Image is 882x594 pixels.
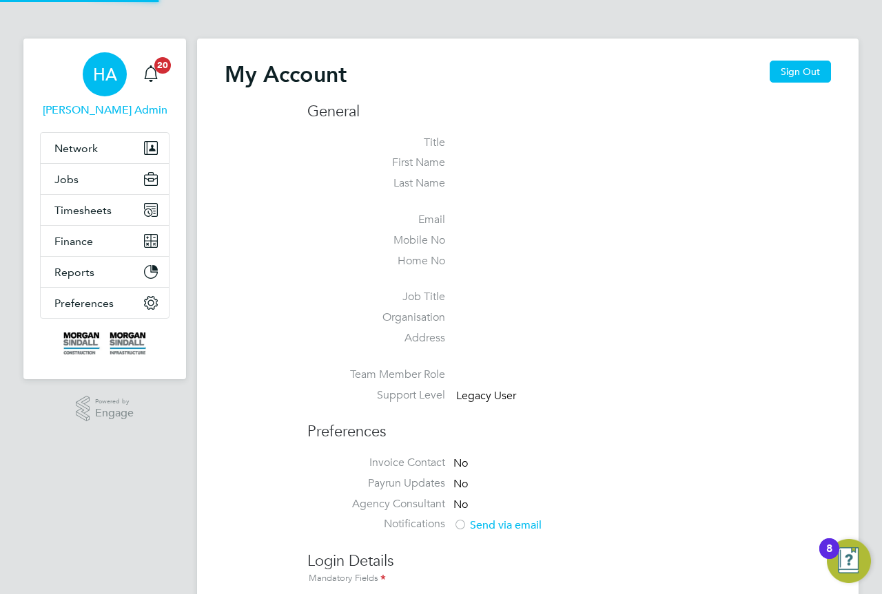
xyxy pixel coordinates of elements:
h3: General [307,102,831,122]
button: Reports [41,257,169,287]
span: No [453,477,468,491]
img: morgansindall-logo-retina.png [63,332,146,354]
label: Title [307,136,445,150]
span: Network [54,142,98,155]
button: Finance [41,226,169,256]
span: HA [93,65,117,83]
div: 8 [826,549,832,566]
a: HA[PERSON_NAME] Admin [40,52,170,118]
span: Timesheets [54,204,112,217]
label: Payrun Updates [307,476,445,491]
button: Network [41,133,169,163]
button: Preferences [41,288,169,318]
h3: Login Details [307,538,831,586]
label: Organisation [307,310,445,325]
span: Reports [54,266,94,279]
label: Mobile No [307,233,445,248]
label: Address [307,331,445,346]
div: Mandatory Fields [307,571,831,586]
span: Jobs [54,173,79,186]
h2: My Account [225,61,347,88]
label: Notifications [307,517,445,531]
label: Team Member Role [307,368,445,382]
span: No [453,498,468,511]
label: Home No [307,254,445,268]
button: Sign Out [770,61,831,83]
label: Support Level [307,388,445,403]
label: Agency Consultant [307,497,445,511]
span: Preferences [54,297,114,310]
button: Open Resource Center, 8 new notifications [827,539,871,583]
label: First Name [307,156,445,170]
label: Job Title [307,290,445,304]
a: 20 [137,52,165,96]
span: Engage [95,407,134,419]
span: 20 [154,57,171,74]
h3: Preferences [307,408,831,442]
span: Finance [54,235,93,248]
button: Jobs [41,164,169,194]
label: Last Name [307,176,445,191]
nav: Main navigation [23,39,186,379]
a: Go to home page [40,332,170,354]
a: Powered byEngage [76,396,134,422]
label: Invoice Contact [307,456,445,470]
span: Hays Admin [40,102,170,118]
button: Timesheets [41,195,169,225]
label: Email [307,213,445,227]
span: No [453,456,468,470]
span: Powered by [95,396,134,407]
span: Send via email [453,518,542,532]
span: Legacy User [456,389,516,403]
